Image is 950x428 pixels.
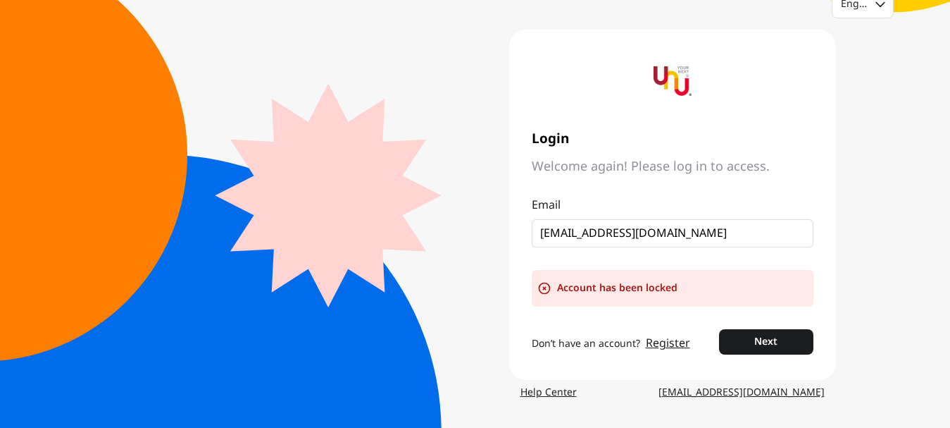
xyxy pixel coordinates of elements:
button: Next [719,329,813,355]
a: Register [646,335,690,352]
a: Help Center [509,380,588,405]
input: Email [540,225,794,242]
a: [EMAIL_ADDRESS][DOMAIN_NAME] [647,380,836,405]
img: yournextu-logo-vertical-compact-v2.png [654,62,692,100]
p: Email [532,197,813,214]
div: Account has been locked [532,270,813,307]
span: Login [532,131,813,147]
span: Don’t have an account? [532,336,640,351]
span: Welcome again! Please log in to access. [532,159,813,176]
